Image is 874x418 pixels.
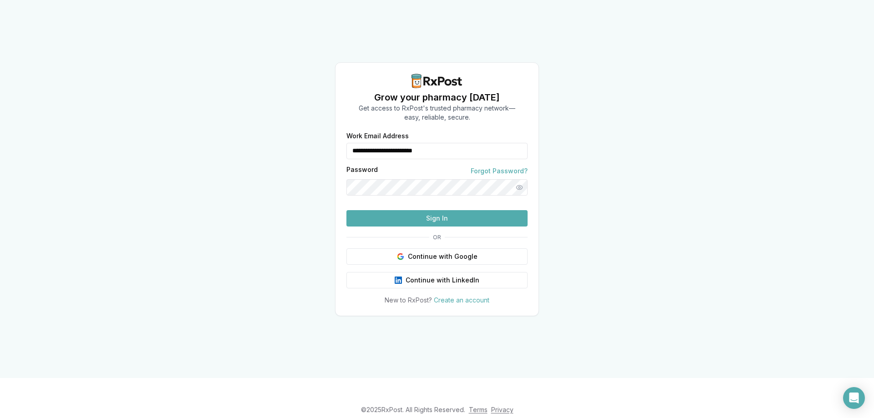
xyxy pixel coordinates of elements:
a: Forgot Password? [471,166,528,176]
a: Create an account [434,296,489,304]
span: New to RxPost? [385,296,432,304]
div: Open Intercom Messenger [843,387,865,409]
button: Sign In [346,210,528,227]
img: Google [397,253,404,260]
a: Terms [469,406,488,413]
img: LinkedIn [395,277,402,284]
button: Continue with Google [346,248,528,265]
label: Password [346,166,378,176]
label: Work Email Address [346,133,528,139]
h1: Grow your pharmacy [DATE] [359,91,515,104]
button: Show password [511,179,528,196]
img: RxPost Logo [408,74,466,88]
span: OR [429,234,445,241]
button: Continue with LinkedIn [346,272,528,288]
p: Get access to RxPost's trusted pharmacy network— easy, reliable, secure. [359,104,515,122]
a: Privacy [491,406,513,413]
